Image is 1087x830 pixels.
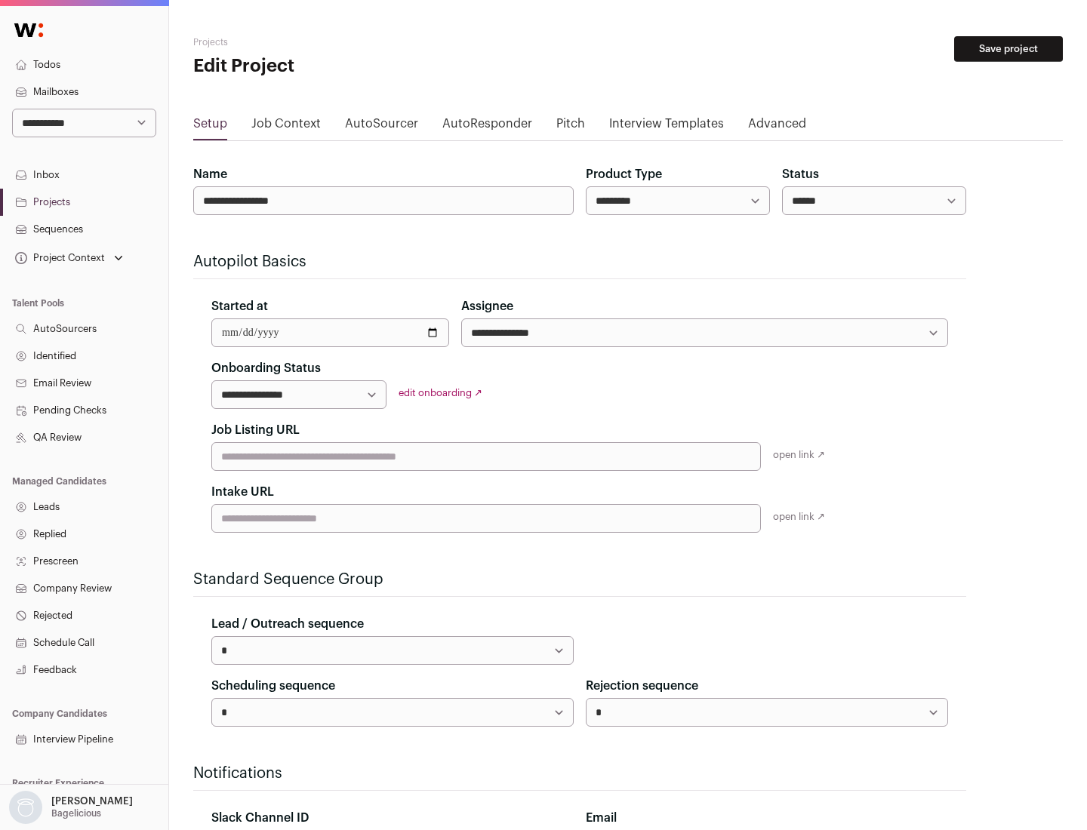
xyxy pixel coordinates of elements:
[193,569,966,590] h2: Standard Sequence Group
[748,115,806,139] a: Advanced
[399,388,482,398] a: edit onboarding ↗
[193,165,227,183] label: Name
[211,809,309,827] label: Slack Channel ID
[6,791,136,824] button: Open dropdown
[193,54,483,78] h1: Edit Project
[609,115,724,139] a: Interview Templates
[211,297,268,315] label: Started at
[211,421,300,439] label: Job Listing URL
[251,115,321,139] a: Job Context
[12,252,105,264] div: Project Context
[211,483,274,501] label: Intake URL
[51,807,101,819] p: Bagelicious
[6,15,51,45] img: Wellfound
[193,36,483,48] h2: Projects
[586,165,662,183] label: Product Type
[586,809,948,827] div: Email
[345,115,418,139] a: AutoSourcer
[782,165,819,183] label: Status
[211,615,364,633] label: Lead / Outreach sequence
[586,677,698,695] label: Rejection sequence
[193,763,966,784] h2: Notifications
[193,115,227,139] a: Setup
[461,297,513,315] label: Assignee
[211,359,321,377] label: Onboarding Status
[556,115,585,139] a: Pitch
[211,677,335,695] label: Scheduling sequence
[193,251,966,272] h2: Autopilot Basics
[12,247,126,269] button: Open dropdown
[954,36,1063,62] button: Save project
[51,795,133,807] p: [PERSON_NAME]
[442,115,532,139] a: AutoResponder
[9,791,42,824] img: nopic.png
